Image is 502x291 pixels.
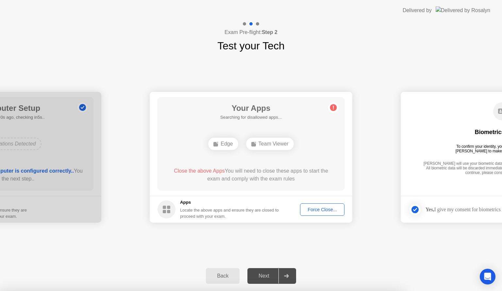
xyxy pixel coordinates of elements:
[174,168,225,174] span: Close the above Apps
[225,28,277,36] h4: Exam Pre-flight:
[220,114,282,121] h5: Searching for disallowed apps...
[167,167,335,183] div: You will need to close these apps to start the exam and comply with the exam rules
[426,207,434,212] strong: Yes,
[180,207,279,219] div: Locate the above apps and ensure they are closed to proceed with your exam.
[262,29,277,35] b: Step 2
[217,38,285,54] h1: Test your Tech
[220,102,282,114] h1: Your Apps
[180,199,279,206] h5: Apps
[249,273,278,279] div: Next
[208,138,238,150] div: Edge
[436,7,490,14] img: Delivered by Rosalyn
[246,138,294,150] div: Team Viewer
[480,269,495,284] div: Open Intercom Messenger
[403,7,432,14] div: Delivered by
[302,207,342,212] div: Force Close...
[208,273,238,279] div: Back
